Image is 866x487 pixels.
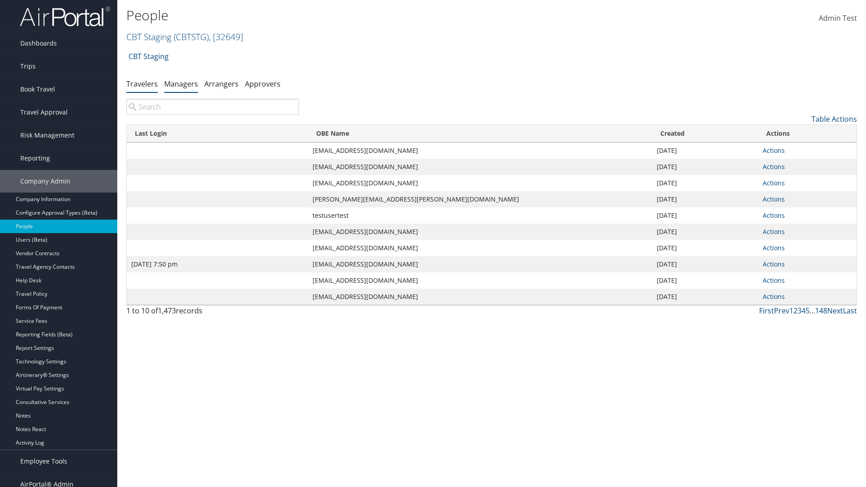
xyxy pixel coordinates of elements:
img: airportal-logo.png [20,6,110,27]
td: [DATE] [652,207,758,224]
td: [DATE] [652,191,758,207]
div: 1 to 10 of records [126,305,299,321]
td: [EMAIL_ADDRESS][DOMAIN_NAME] [308,159,652,175]
span: Reporting [20,147,50,170]
a: Actions [763,227,785,236]
span: Book Travel [20,78,55,101]
span: Admin Test [819,13,857,23]
td: [EMAIL_ADDRESS][DOMAIN_NAME] [308,272,652,289]
span: Travel Approval [20,101,68,124]
th: OBE Name: activate to sort column ascending [308,125,652,142]
a: 4 [802,306,806,316]
a: Table Actions [811,114,857,124]
a: 3 [797,306,802,316]
a: 1 [789,306,793,316]
a: Arrangers [204,79,239,89]
td: testusertest [308,207,652,224]
td: [DATE] 7:50 pm [127,256,308,272]
a: Next [827,306,843,316]
a: Admin Test [819,5,857,32]
th: Actions [758,125,857,142]
a: Actions [763,179,785,187]
h1: People [126,6,613,25]
a: First [759,306,774,316]
td: [EMAIL_ADDRESS][DOMAIN_NAME] [308,289,652,305]
span: Company Admin [20,170,70,193]
a: Last [843,306,857,316]
span: 1,473 [158,306,176,316]
td: [DATE] [652,256,758,272]
td: [DATE] [652,272,758,289]
a: Approvers [245,79,281,89]
a: Actions [763,146,785,155]
span: … [810,306,815,316]
a: 148 [815,306,827,316]
a: Actions [763,195,785,203]
th: Last Login: activate to sort column ascending [127,125,308,142]
td: [PERSON_NAME][EMAIL_ADDRESS][PERSON_NAME][DOMAIN_NAME] [308,191,652,207]
td: [DATE] [652,240,758,256]
a: Actions [763,292,785,301]
td: [EMAIL_ADDRESS][DOMAIN_NAME] [308,224,652,240]
td: [DATE] [652,175,758,191]
a: Actions [763,243,785,252]
span: Trips [20,55,36,78]
span: Employee Tools [20,450,67,473]
td: [DATE] [652,224,758,240]
a: Actions [763,211,785,220]
span: ( CBTSTG ) [174,31,209,43]
td: [DATE] [652,142,758,159]
a: 2 [793,306,797,316]
a: CBT Staging [129,47,169,65]
a: CBT Staging [126,31,243,43]
a: Prev [774,306,789,316]
a: Actions [763,260,785,268]
td: [EMAIL_ADDRESS][DOMAIN_NAME] [308,256,652,272]
td: [DATE] [652,289,758,305]
span: Risk Management [20,124,74,147]
input: Search [126,99,299,115]
span: , [ 32649 ] [209,31,243,43]
a: Actions [763,162,785,171]
a: Travelers [126,79,158,89]
a: Actions [763,276,785,285]
span: Dashboards [20,32,57,55]
td: [EMAIL_ADDRESS][DOMAIN_NAME] [308,240,652,256]
th: Created: activate to sort column ascending [652,125,758,142]
td: [DATE] [652,159,758,175]
a: 5 [806,306,810,316]
td: [EMAIL_ADDRESS][DOMAIN_NAME] [308,175,652,191]
td: [EMAIL_ADDRESS][DOMAIN_NAME] [308,142,652,159]
a: Managers [164,79,198,89]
